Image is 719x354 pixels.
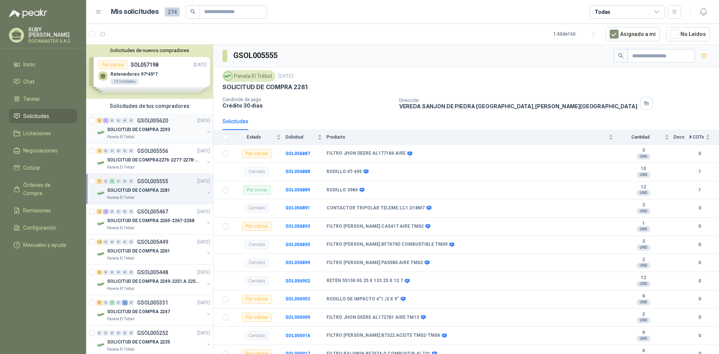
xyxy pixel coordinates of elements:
[245,167,269,176] div: Cerrado
[109,209,115,214] div: 0
[103,148,109,154] div: 0
[618,184,669,190] b: 12
[116,239,121,245] div: 0
[666,27,710,41] button: No Leídos
[689,314,710,321] b: 0
[618,166,669,172] b: 10
[327,315,419,321] b: FILTRO JHON DEERE AL172781 AIRE TM13
[107,347,134,353] p: Panela El Trébol
[618,348,669,354] b: 6
[128,300,134,305] div: 0
[399,98,637,103] p: Dirección
[97,177,212,201] a: 7 0 1 0 0 0 GSOL005555[DATE] Company LogoSOLICITUD DE COMPRA 2281Panela El Trébol
[222,70,275,82] div: Panela El Trébol
[107,187,170,194] p: SOLICITUD DE COMPRA 2281
[618,202,669,208] b: 3
[618,53,624,58] span: search
[689,187,710,194] b: 1
[224,72,232,80] img: Company Logo
[107,339,170,346] p: SOLICITUD DE COMPRA 2235
[245,258,269,267] div: Cerrado
[242,313,271,322] div: Por cotizar
[637,245,650,251] div: UND
[9,126,77,140] a: Licitaciones
[107,157,200,164] p: SOLICITUD DE COMPRA2276-2277-2278-2284-2285-
[285,242,310,247] b: SOL056895
[399,103,637,109] p: VEREDA SANJON DE PIEDRA [GEOGRAPHIC_DATA] , [PERSON_NAME][GEOGRAPHIC_DATA]
[327,134,607,140] span: Producto
[137,330,168,336] p: GSOL005252
[109,118,115,123] div: 0
[97,207,212,231] a: 2 1 0 0 0 0 GSOL005467[DATE] Company LogoSOLICITUD DE COMPRA 2265-2267-2268Panela El Trébol
[637,336,650,342] div: UND
[116,209,121,214] div: 0
[97,116,212,140] a: 2 1 0 0 0 0 GSOL005620[DATE] Company LogoSOLICITUD DE COMPRA 2293Panela El Trébol
[103,239,109,245] div: 0
[9,57,77,72] a: Inicio
[327,130,618,145] th: Producto
[689,134,704,140] span: # COTs
[23,60,35,69] span: Inicio
[109,148,115,154] div: 0
[197,299,210,306] p: [DATE]
[116,330,121,336] div: 0
[128,118,134,123] div: 0
[689,278,710,285] b: 0
[285,205,310,211] b: SOL056891
[689,296,710,303] b: 0
[109,330,115,336] div: 0
[107,195,134,201] p: Panela El Trébol
[245,240,269,249] div: Cerrado
[122,118,128,123] div: 0
[97,300,102,305] div: 5
[23,112,49,120] span: Solicitudes
[242,295,271,304] div: Por cotizar
[689,259,710,266] b: 0
[23,78,34,86] span: Chat
[122,179,128,184] div: 0
[285,315,310,320] a: SOL056909
[116,270,121,275] div: 0
[107,164,134,170] p: Panela El Trébol
[327,205,425,211] b: CONTACTOR TRIPOLAR TELEME.LC1.D18M7
[618,148,669,154] b: 3
[242,222,271,231] div: Por cotizar
[137,270,168,275] p: GSOL005448
[137,148,168,154] p: GSOL005556
[674,130,689,145] th: Docs
[122,239,128,245] div: 0
[137,209,168,214] p: GSOL005467
[97,341,106,350] img: Company Logo
[165,7,180,16] span: 274
[128,148,134,154] div: 0
[285,151,310,156] b: SOL056887
[222,83,307,91] p: SOLICITUD DE COMPRA 2281
[245,331,269,340] div: Cerrado
[122,270,128,275] div: 0
[109,239,115,245] div: 0
[197,148,210,155] p: [DATE]
[103,330,109,336] div: 0
[109,300,115,305] div: 1
[116,300,121,305] div: 0
[327,242,448,248] b: FILTRO [PERSON_NAME] BF7679D COMBUSTIBLE TM09
[137,239,168,245] p: GSOL005449
[116,118,121,123] div: 0
[97,280,106,289] img: Company Logo
[23,146,58,155] span: Negociaciones
[327,151,406,157] b: FILTRO JHON DEERE AL177184 AIRE
[28,27,77,37] p: RUBY [PERSON_NAME]
[97,179,102,184] div: 7
[116,179,121,184] div: 0
[618,221,669,227] b: 1
[327,278,403,284] b: RETÉN 55150 95.25 X 133.25 X 12.7
[9,238,77,252] a: Manuales y ayuda
[107,316,134,322] p: Panela El Trébol
[23,206,51,215] span: Remisiones
[285,296,310,302] a: SOL056903
[197,117,210,124] p: [DATE]
[86,99,213,113] div: Solicitudes de tus compradores
[23,181,70,197] span: Órdenes de Compra
[197,330,210,337] p: [DATE]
